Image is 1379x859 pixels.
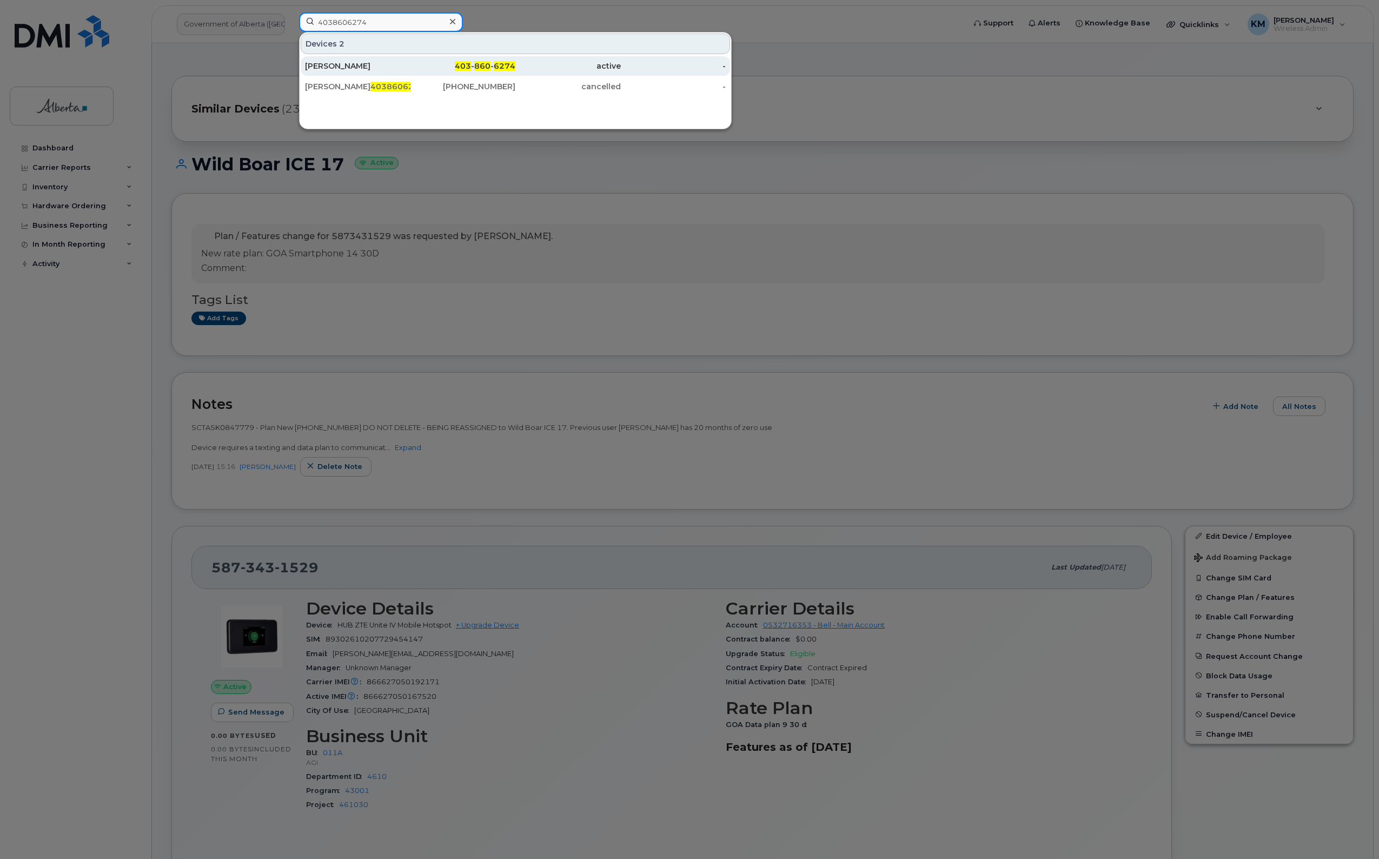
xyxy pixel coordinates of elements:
div: active [515,61,621,71]
span: 6274 [494,61,515,71]
div: [PERSON_NAME] [305,61,410,71]
span: 4038606274 [370,82,425,91]
span: 860 [474,61,490,71]
span: 403 [455,61,471,71]
a: [PERSON_NAME]403-860-6274active- [301,56,730,76]
div: - [621,61,726,71]
div: Devices [301,34,730,54]
span: 2 [339,38,344,49]
div: cancelled [515,81,621,92]
div: [PHONE_NUMBER] [410,81,516,92]
div: - - [410,61,516,71]
div: [PERSON_NAME] [305,81,410,92]
div: - [621,81,726,92]
a: [PERSON_NAME]4038606274[PHONE_NUMBER]cancelled- [301,77,730,96]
